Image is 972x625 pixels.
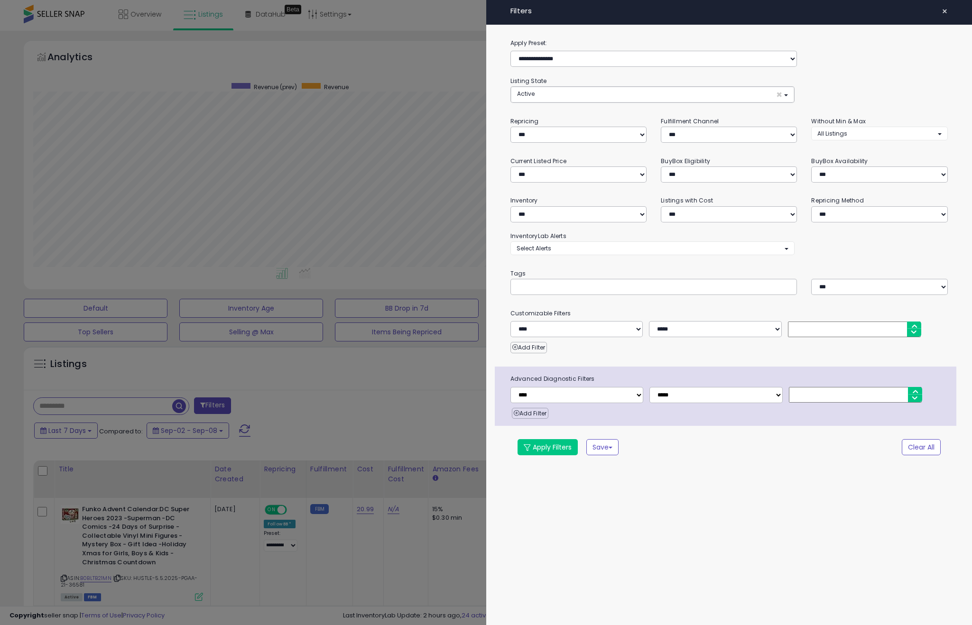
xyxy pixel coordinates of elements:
[510,117,539,125] small: Repricing
[518,439,578,455] button: Apply Filters
[510,232,566,240] small: InventoryLab Alerts
[661,117,719,125] small: Fulfillment Channel
[811,157,868,165] small: BuyBox Availability
[510,342,547,353] button: Add Filter
[811,127,947,140] button: All Listings
[817,129,847,138] span: All Listings
[902,439,941,455] button: Clear All
[661,196,713,204] small: Listings with Cost
[503,374,956,384] span: Advanced Diagnostic Filters
[511,87,794,102] button: Active ×
[510,77,547,85] small: Listing State
[512,408,548,419] button: Add Filter
[510,7,948,15] h4: Filters
[661,157,710,165] small: BuyBox Eligibility
[942,5,948,18] span: ×
[503,268,955,279] small: Tags
[503,38,955,48] label: Apply Preset:
[510,196,538,204] small: Inventory
[517,90,535,98] span: Active
[510,157,566,165] small: Current Listed Price
[517,244,551,252] span: Select Alerts
[811,117,866,125] small: Without Min & Max
[510,241,795,255] button: Select Alerts
[776,90,782,100] span: ×
[586,439,619,455] button: Save
[811,196,864,204] small: Repricing Method
[503,308,955,319] small: Customizable Filters
[938,5,952,18] button: ×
